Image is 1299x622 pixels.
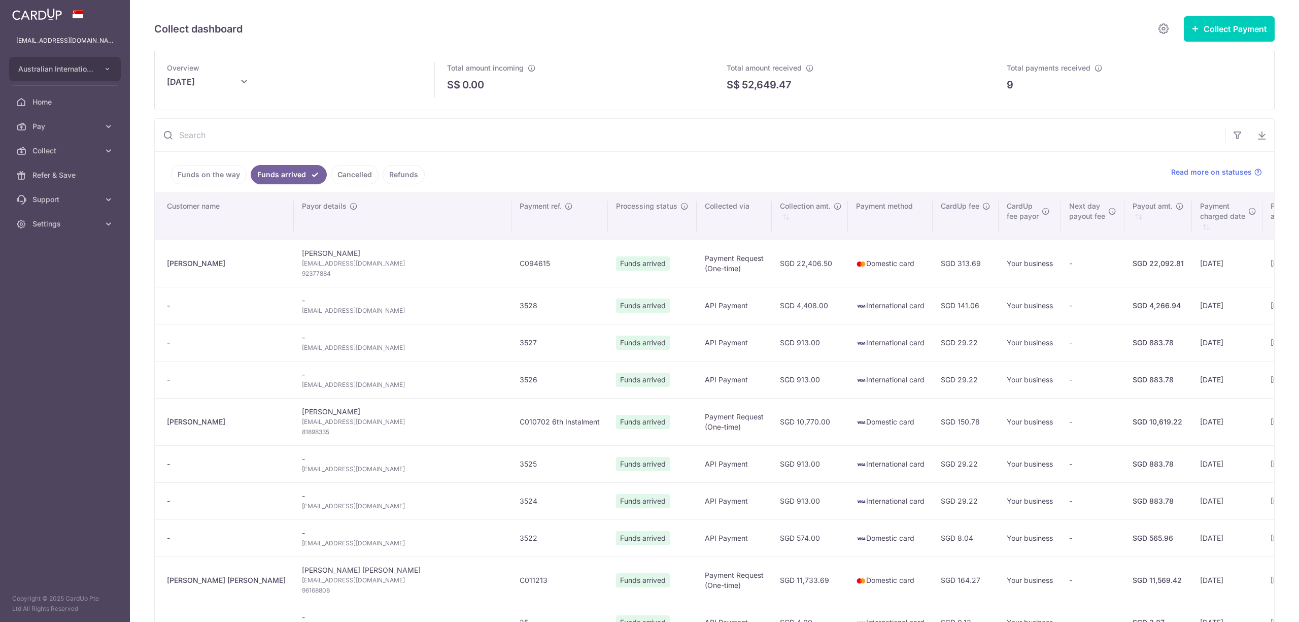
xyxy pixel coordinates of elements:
td: SGD 29.22 [933,361,999,398]
td: - [1061,556,1124,604]
button: Collect Payment [1184,16,1275,42]
td: Your business [999,556,1061,604]
button: Australian International School Pte Ltd [9,57,121,81]
a: Funds arrived [251,165,327,184]
td: [PERSON_NAME] [294,240,511,287]
td: 3526 [511,361,608,398]
td: 3524 [511,482,608,519]
td: - [1061,445,1124,482]
td: [DATE] [1192,482,1262,519]
td: International card [848,445,933,482]
td: API Payment [697,361,772,398]
p: 9 [1007,77,1013,92]
img: visa-sm-192604c4577d2d35970c8ed26b86981c2741ebd56154ab54ad91a526f0f24972.png [856,338,866,348]
th: CardUp fee [933,193,999,240]
img: visa-sm-192604c4577d2d35970c8ed26b86981c2741ebd56154ab54ad91a526f0f24972.png [856,534,866,544]
td: International card [848,361,933,398]
span: [EMAIL_ADDRESS][DOMAIN_NAME] [302,343,503,353]
span: Funds arrived [616,494,670,508]
td: Your business [999,482,1061,519]
td: - [1061,324,1124,361]
td: SGD 22,406.50 [772,240,848,287]
div: - [167,301,286,311]
th: Payment ref. [511,193,608,240]
input: Search [155,119,1225,151]
div: [PERSON_NAME] [PERSON_NAME] [167,575,286,585]
a: Funds on the way [171,165,247,184]
div: - [167,496,286,506]
span: [EMAIL_ADDRESS][DOMAIN_NAME] [302,575,503,585]
td: [PERSON_NAME] [294,398,511,445]
img: mastercard-sm-87a3fd1e0bddd137fecb07648320f44c262e2538e7db6024463105ddbc961eb2.png [856,576,866,586]
span: Settings [32,219,99,229]
div: - [167,338,286,348]
td: - [1061,287,1124,324]
div: - [167,375,286,385]
td: Your business [999,287,1061,324]
th: CardUpfee payor [999,193,1061,240]
td: Your business [999,324,1061,361]
span: Total amount received [727,63,802,72]
td: SGD 913.00 [772,482,848,519]
td: API Payment [697,519,772,556]
td: SGD 29.22 [933,482,999,519]
td: 3525 [511,445,608,482]
div: SGD 565.96 [1133,533,1184,543]
div: - [167,459,286,469]
span: Total payments received [1007,63,1090,72]
span: [EMAIL_ADDRESS][DOMAIN_NAME] [302,417,503,427]
div: SGD 883.78 [1133,338,1184,348]
td: [DATE] [1192,519,1262,556]
span: CardUp fee payor [1007,201,1039,221]
td: Domestic card [848,240,933,287]
td: API Payment [697,287,772,324]
span: S$ [447,77,460,92]
th: Processing status [608,193,697,240]
span: Payor details [302,201,347,211]
span: Funds arrived [616,299,670,313]
td: SGD 29.22 [933,445,999,482]
td: API Payment [697,445,772,482]
td: SGD 11,733.69 [772,556,848,604]
div: SGD 883.78 [1133,459,1184,469]
img: visa-sm-192604c4577d2d35970c8ed26b86981c2741ebd56154ab54ad91a526f0f24972.png [856,301,866,311]
img: visa-sm-192604c4577d2d35970c8ed26b86981c2741ebd56154ab54ad91a526f0f24972.png [856,375,866,385]
td: 3528 [511,287,608,324]
img: visa-sm-192604c4577d2d35970c8ed26b86981c2741ebd56154ab54ad91a526f0f24972.png [856,460,866,470]
td: SGD 10,770.00 [772,398,848,445]
a: Refunds [383,165,425,184]
a: Cancelled [331,165,379,184]
span: Funds arrived [616,457,670,471]
div: SGD 883.78 [1133,375,1184,385]
p: [EMAIL_ADDRESS][DOMAIN_NAME] [16,36,114,46]
td: Your business [999,398,1061,445]
th: Collected via [697,193,772,240]
span: [EMAIL_ADDRESS][DOMAIN_NAME] [302,501,503,511]
img: CardUp [12,8,62,20]
td: SGD 8.04 [933,519,999,556]
td: [DATE] [1192,361,1262,398]
td: C094615 [511,240,608,287]
td: - [1061,482,1124,519]
td: - [1061,240,1124,287]
span: Funds arrived [616,415,670,429]
td: - [294,287,511,324]
span: CardUp fee [941,201,979,211]
span: Payout amt. [1133,201,1173,211]
td: [PERSON_NAME] [PERSON_NAME] [294,556,511,604]
td: SGD 913.00 [772,324,848,361]
span: Funds arrived [616,373,670,387]
td: SGD 313.69 [933,240,999,287]
th: Collection amt. : activate to sort column ascending [772,193,848,240]
td: SGD 164.27 [933,556,999,604]
span: 92377884 [302,269,503,279]
td: SGD 4,408.00 [772,287,848,324]
td: API Payment [697,482,772,519]
p: 52,649.47 [742,77,792,92]
td: SGD 141.06 [933,287,999,324]
span: [EMAIL_ADDRESS][DOMAIN_NAME] [302,380,503,390]
div: SGD 11,569.42 [1133,575,1184,585]
span: 96168808 [302,585,503,596]
td: [DATE] [1192,445,1262,482]
span: Total amount incoming [447,63,524,72]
